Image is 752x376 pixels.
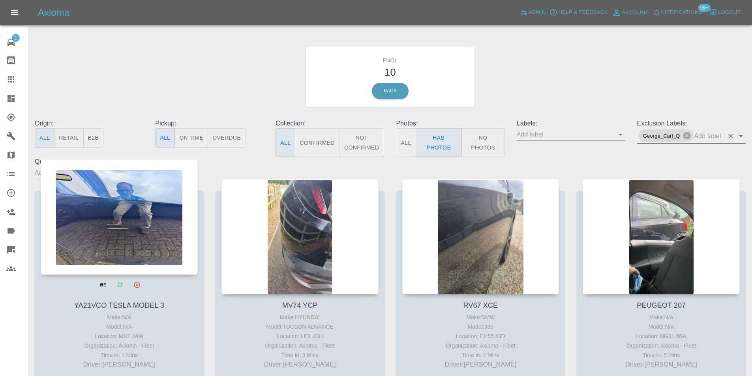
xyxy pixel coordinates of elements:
[43,360,196,369] p: Driver: [PERSON_NAME]
[223,322,377,331] div: Model: TUCSON ADVANCE
[637,119,746,128] p: Exclusion Labels:
[295,128,339,157] button: Confirmed
[35,119,143,128] p: Origin:
[517,119,625,128] p: Labels:
[637,301,686,309] a: PEUGEOT 207
[558,8,608,17] span: Help & Feedback
[518,6,548,19] a: Admin
[43,331,196,341] div: Location: MK2 3AW
[404,331,557,341] div: Location: EH55 8JD
[43,322,196,331] div: Model: N/A
[5,3,24,22] button: Open drawer
[461,128,505,157] button: No Photos
[43,312,196,322] div: Make: N/A
[12,34,20,42] span: 1
[155,119,264,128] p: Pickup:
[735,131,746,142] button: Open
[112,277,128,293] a: Modify
[585,350,738,360] div: Time in: 5 Mins
[638,129,693,142] div: George_Carl_Q
[396,119,504,128] p: Photos:
[372,83,409,99] a: Back
[223,331,377,341] div: Location: LE9 4BH
[404,341,557,350] div: Organization: Axioma - Fleet
[223,341,377,350] div: Organization: Axioma - Fleet
[698,4,711,12] span: 99+
[404,360,557,369] p: Driver: [PERSON_NAME]
[43,350,196,360] div: Time in: 1 Mins
[615,129,626,140] button: Open
[548,6,609,19] button: Help & Feedback
[174,128,208,148] button: On Time
[339,128,384,157] button: Not Confirmed
[585,312,738,322] div: Make: N/A
[517,128,613,140] input: Add label
[651,6,704,19] button: Notifications
[282,301,318,309] a: MV74 YCP
[622,8,649,17] span: Account
[155,128,175,148] button: All
[404,322,557,331] div: Model: 335
[638,131,685,140] span: George_Carl_Q
[529,8,546,17] span: Admin
[95,277,111,293] a: View
[610,6,651,19] a: Account
[463,301,498,309] a: RV67 XCE
[35,157,143,166] p: Quoters:
[38,6,69,19] h5: Axioma
[707,6,743,19] button: Logout
[404,312,557,322] div: Make: BMW
[416,128,462,157] button: Has Photos
[312,65,469,80] h3: 10
[223,350,377,360] div: Time in: 3 Mins
[43,341,196,350] div: Organization: Axioma - Fleet
[585,322,738,331] div: Model: N/A
[312,52,469,65] h6: FNOL
[35,128,54,148] button: All
[129,277,145,293] button: Archive
[661,8,702,17] span: Notifications
[276,128,295,157] button: All
[585,341,738,350] div: Organization: Axioma - Fleet
[694,130,724,142] input: Add label
[396,128,416,157] button: All
[223,360,377,369] p: Driver: [PERSON_NAME]
[208,128,246,148] button: Overdue
[83,128,104,148] button: B2B
[585,331,738,341] div: Location: NG31 6BA
[74,301,164,309] a: YA21VCO TESLA MODEL 3
[725,131,736,142] button: Clear
[54,128,83,148] button: Retail
[276,119,384,128] p: Collection:
[585,360,738,369] p: Driver: [PERSON_NAME]
[718,8,741,17] span: Logout
[223,312,377,322] div: Make: HYUNDAI
[404,350,557,360] div: Time in: 4 Mins
[35,166,131,179] input: Add quoter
